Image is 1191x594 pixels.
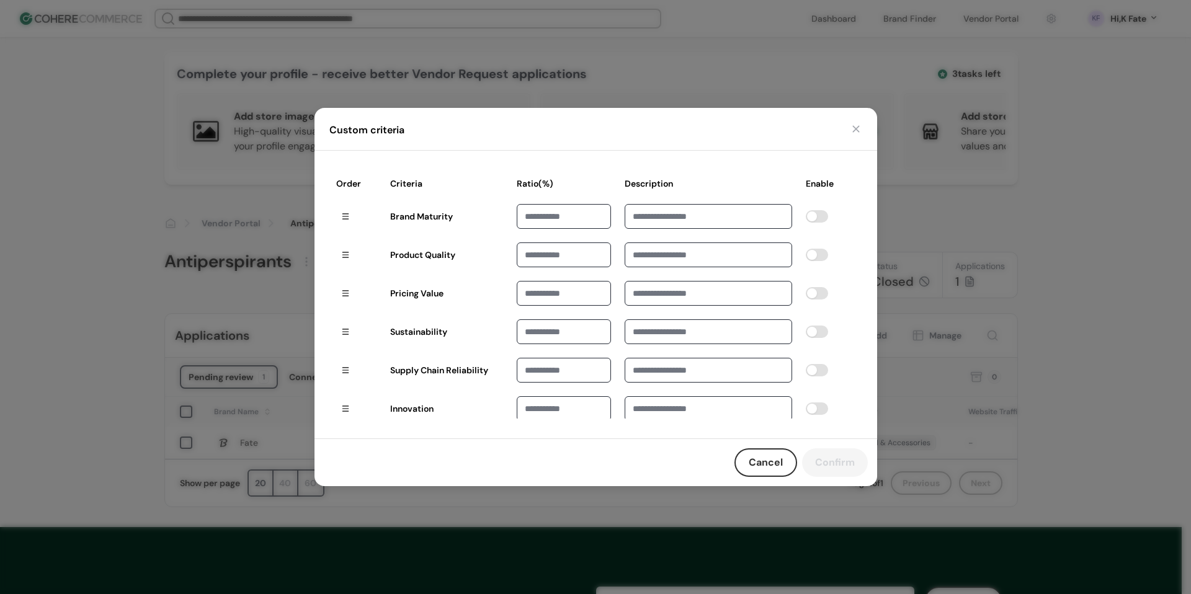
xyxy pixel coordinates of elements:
div: Enable [800,171,862,197]
div: Supply Chain Reliability [390,364,503,377]
div: Brand Maturity [390,210,503,223]
div: Pricing Value [390,287,503,300]
div: Description [618,171,798,197]
tr: Supply Chain Reliability [329,351,862,389]
tr: Pricing Value [329,274,862,313]
tr: Innovation [329,389,862,428]
div: Product Quality [390,249,503,262]
tr: Sustainability [329,313,862,351]
div: Criteria [384,171,509,197]
button: Cancel [734,448,797,477]
tr: Product Quality [329,236,862,274]
div: Order [330,171,383,197]
button: Confirm [802,448,868,477]
div: Innovation [390,402,503,415]
div: Sustainability [390,326,503,339]
div: Custom criteria [329,123,404,138]
tr: Brand Maturity [329,197,862,236]
div: Ratio(%) [511,171,618,197]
